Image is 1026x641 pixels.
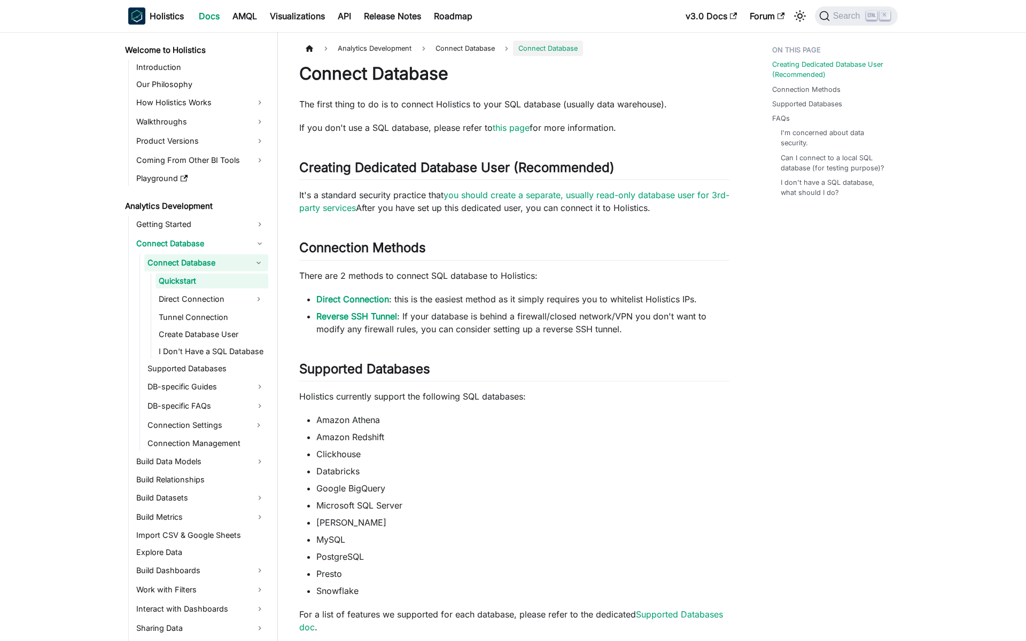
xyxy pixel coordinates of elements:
h2: Creating Dedicated Database User (Recommended) [299,160,729,180]
p: The first thing to do is to connect Holistics to your SQL database (usually data warehouse). [299,98,729,111]
a: HolisticsHolistics [128,7,184,25]
a: Supported Databases [772,99,842,109]
a: Connect Database [144,254,249,271]
button: Expand sidebar category 'Direct Connection' [249,291,268,308]
a: Connect Database [133,235,268,252]
nav: Breadcrumbs [299,41,729,56]
a: I'm concerned about data security. [781,128,887,148]
a: Sharing Data [133,620,268,637]
a: Release Notes [357,7,428,25]
a: Reverse SSH Tunnel [316,311,397,322]
b: Holistics [150,10,184,22]
a: Supported Databases [144,361,268,376]
li: PostgreSQL [316,550,729,563]
a: Supported Databases doc [299,609,723,632]
li: Microsoft SQL Server [316,499,729,512]
li: Google BigQuery [316,482,729,495]
li: : this is the easiest method as it simply requires you to whitelist Holistics IPs. [316,293,729,306]
a: Introduction [133,60,268,75]
a: Home page [299,41,320,56]
a: Visualizations [263,7,331,25]
a: Import CSV & Google Sheets [133,528,268,543]
kbd: K [880,11,890,20]
a: Roadmap [428,7,479,25]
li: Clickhouse [316,448,729,460]
a: Tunnel Connection [156,310,268,325]
li: Snowflake [316,584,729,597]
a: Build Relationships [133,472,268,487]
a: I Don't Have a SQL Database [156,344,268,359]
a: v3.0 Docs [679,7,743,25]
a: Getting Started [133,216,268,233]
li: Amazon Redshift [316,431,729,443]
a: Work with Filters [133,581,268,598]
span: Connect Database [513,41,583,56]
a: Analytics Development [122,199,268,214]
a: Can I connect to a local SQL database (for testing purpose)? [781,153,887,173]
span: Analytics Development [332,41,417,56]
a: Interact with Dashboards [133,600,268,617]
li: Amazon Athena [316,413,729,426]
a: this page [493,122,530,133]
li: [PERSON_NAME] [316,516,729,529]
p: It's a standard security practice that After you have set up this dedicated user, you can connect... [299,189,729,214]
a: Build Data Models [133,453,268,470]
li: Databricks [316,465,729,478]
p: If you don't use a SQL database, please refer to for more information. [299,121,729,134]
a: Connection Management [144,436,268,451]
button: Expand sidebar category 'Connection Settings' [249,417,268,434]
a: Connection Methods [772,84,841,95]
a: DB-specific FAQs [144,397,268,415]
a: Creating Dedicated Database User (Recommended) [772,59,891,80]
a: Build Metrics [133,509,268,526]
p: Holistics currently support the following SQL databases: [299,390,729,403]
a: Build Datasets [133,489,268,506]
a: Quickstart [156,273,268,288]
a: Playground [133,171,268,186]
a: How Holistics Works [133,94,268,111]
a: Create Database User [156,327,268,342]
a: Our Philosophy [133,77,268,92]
nav: Docs sidebar [118,32,278,641]
span: Search [830,11,867,21]
img: Holistics [128,7,145,25]
a: Connection Settings [144,417,249,434]
h1: Connect Database [299,63,729,84]
a: I don't have a SQL database, what should I do? [781,177,887,198]
button: Search (Ctrl+K) [815,6,898,26]
button: Collapse sidebar category 'Connect Database' [249,254,268,271]
a: Welcome to Holistics [122,43,268,58]
a: Explore Data [133,545,268,560]
li: : If your database is behind a firewall/closed network/VPN you don't want to modify any firewall ... [316,310,729,335]
a: API [331,7,357,25]
li: MySQL [316,533,729,546]
a: Build Dashboards [133,562,268,579]
li: Presto [316,567,729,580]
h2: Supported Databases [299,361,729,381]
a: Direct Connection [316,294,389,304]
a: DB-specific Guides [144,378,268,395]
h2: Connection Methods [299,240,729,260]
p: There are 2 methods to connect SQL database to Holistics: [299,269,729,282]
a: Direct Connection [156,291,249,308]
a: Product Versions [133,132,268,150]
p: For a list of features we supported for each database, please refer to the dedicated . [299,608,729,634]
span: Connect Database [430,41,500,56]
a: Coming From Other BI Tools [133,152,268,169]
a: Walkthroughs [133,113,268,130]
a: Docs [192,7,226,25]
a: Forum [743,7,791,25]
button: Switch between dark and light mode (currently light mode) [791,7,809,25]
a: FAQs [772,113,790,123]
a: you should create a separate, usually read-only database user for 3rd-party services [299,190,729,213]
a: AMQL [226,7,263,25]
